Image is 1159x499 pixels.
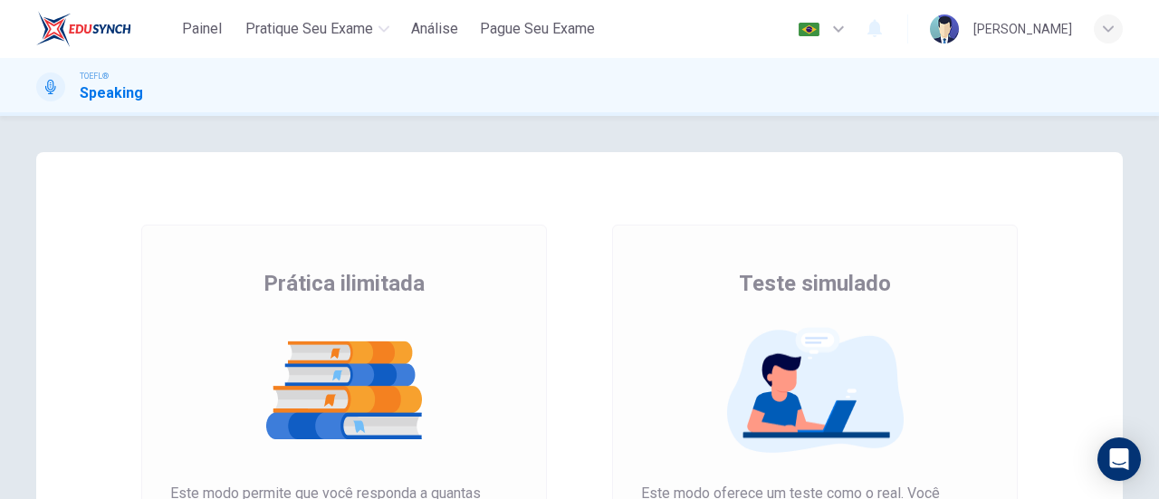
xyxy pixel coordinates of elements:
button: Análise [404,13,465,45]
img: EduSynch logo [36,11,131,47]
div: Open Intercom Messenger [1097,437,1141,481]
span: Teste simulado [739,269,891,298]
span: Pague Seu Exame [480,18,595,40]
h1: Speaking [80,82,143,104]
button: Painel [173,13,231,45]
span: Prática ilimitada [263,269,425,298]
img: pt [798,23,820,36]
a: EduSynch logo [36,11,173,47]
div: [PERSON_NAME] [973,18,1072,40]
span: Pratique seu exame [245,18,373,40]
span: Painel [182,18,222,40]
img: Profile picture [930,14,959,43]
button: Pague Seu Exame [473,13,602,45]
button: Pratique seu exame [238,13,397,45]
span: Análise [411,18,458,40]
span: TOEFL® [80,70,109,82]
